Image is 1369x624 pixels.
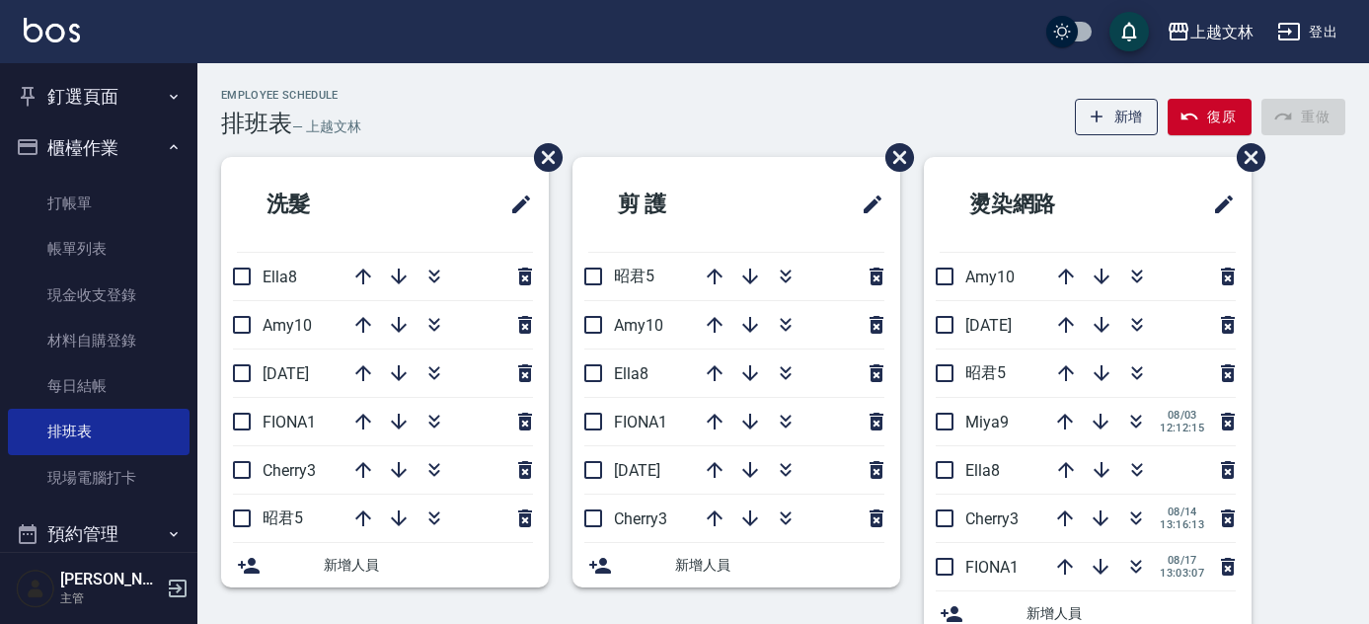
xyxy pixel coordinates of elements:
span: FIONA1 [614,413,667,431]
span: 12:12:15 [1160,422,1204,434]
div: 新增人員 [221,543,549,587]
h2: 剪 護 [588,169,772,240]
span: 08/03 [1160,409,1204,422]
a: 帳單列表 [8,226,190,272]
span: 13:03:07 [1160,567,1204,580]
span: 新增人員 [675,555,884,576]
span: Amy10 [614,316,663,335]
h2: 洗髮 [237,169,418,240]
a: 排班表 [8,409,190,454]
span: [DATE] [614,461,660,480]
span: 修改班表的標題 [1200,181,1236,228]
h6: — 上越文林 [292,117,361,137]
h5: [PERSON_NAME] [60,570,161,589]
span: 昭君5 [965,363,1006,382]
a: 打帳單 [8,181,190,226]
div: 新增人員 [572,543,900,587]
span: 13:16:13 [1160,518,1204,531]
img: Logo [24,18,80,42]
span: 修改班表的標題 [849,181,884,228]
span: 08/17 [1160,554,1204,567]
button: 預約管理 [8,508,190,560]
button: 復原 [1168,99,1252,135]
span: Amy10 [965,268,1015,286]
img: Person [16,569,55,608]
button: save [1109,12,1149,51]
button: 上越文林 [1159,12,1261,52]
span: 新增人員 [1027,603,1236,624]
span: Miya9 [965,413,1009,431]
p: 主管 [60,589,161,607]
a: 現金收支登錄 [8,273,190,318]
span: Ella8 [965,461,1000,480]
button: 釘選頁面 [8,71,190,122]
span: 昭君5 [614,267,654,285]
span: 刪除班表 [871,128,917,187]
span: 08/14 [1160,506,1204,518]
h2: Employee Schedule [221,89,361,102]
div: 上越文林 [1190,20,1254,44]
span: FIONA1 [263,413,316,431]
span: Cherry3 [263,461,316,480]
span: 刪除班表 [1222,128,1268,187]
span: 刪除班表 [519,128,566,187]
span: [DATE] [263,364,309,383]
a: 現場電腦打卡 [8,455,190,501]
a: 材料自購登錄 [8,318,190,363]
span: 新增人員 [324,555,533,576]
button: 登出 [1269,14,1345,50]
span: Cherry3 [965,509,1019,528]
a: 每日結帳 [8,363,190,409]
span: Ella8 [614,364,648,383]
h2: 燙染網路 [940,169,1143,240]
span: [DATE] [965,316,1012,335]
button: 新增 [1075,99,1159,135]
span: FIONA1 [965,558,1019,577]
h3: 排班表 [221,110,292,137]
button: 櫃檯作業 [8,122,190,174]
span: Amy10 [263,316,312,335]
span: Ella8 [263,268,297,286]
span: Cherry3 [614,509,667,528]
span: 昭君5 [263,508,303,527]
span: 修改班表的標題 [497,181,533,228]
